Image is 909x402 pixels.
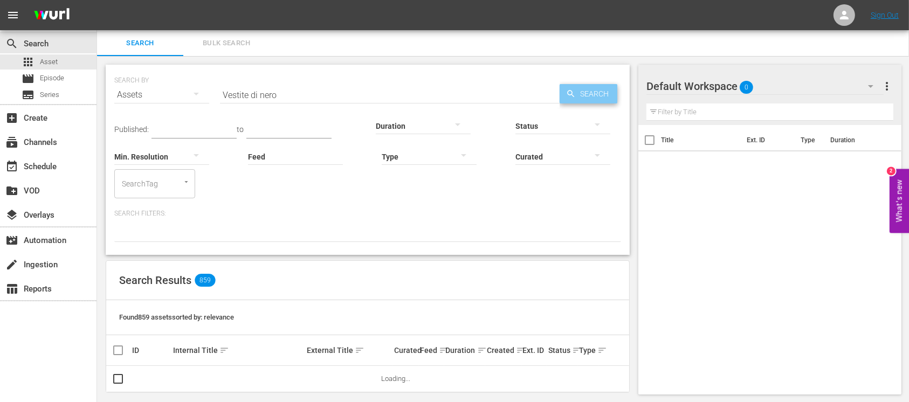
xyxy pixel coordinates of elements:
[740,125,794,155] th: Ext. ID
[5,184,18,197] span: VOD
[523,346,546,355] div: Ext. ID
[5,282,18,295] span: Reports
[22,88,35,101] span: Series
[661,125,740,155] th: Title
[887,167,896,176] div: 2
[119,313,234,321] span: Found 859 assets sorted by: relevance
[572,345,582,355] span: sort
[173,344,304,357] div: Internal Title
[22,56,35,68] span: Asset
[5,258,18,271] span: Ingestion
[5,112,18,124] span: Create
[237,125,244,134] span: to
[114,125,149,134] span: Published:
[22,72,35,85] span: Episode
[560,84,617,103] button: Search
[195,274,215,287] span: 859
[548,344,576,357] div: Status
[5,209,18,221] span: Overlays
[181,177,191,187] button: Open
[6,9,19,22] span: menu
[114,209,621,218] p: Search Filters:
[446,344,484,357] div: Duration
[119,274,191,287] span: Search Results
[5,37,18,50] span: Search
[5,160,18,173] span: Schedule
[439,345,449,355] span: sort
[307,344,391,357] div: External Title
[420,344,443,357] div: Feed
[880,80,893,93] span: more_vert
[477,345,487,355] span: sort
[579,344,596,357] div: Type
[40,89,59,100] span: Series
[794,125,824,155] th: Type
[190,37,263,50] span: Bulk Search
[871,11,899,19] a: Sign Out
[40,73,64,84] span: Episode
[516,345,526,355] span: sort
[40,57,58,67] span: Asset
[646,71,884,101] div: Default Workspace
[219,345,229,355] span: sort
[576,84,617,103] span: Search
[132,346,170,355] div: ID
[487,344,520,357] div: Created
[880,73,893,99] button: more_vert
[740,76,753,99] span: 0
[26,3,78,28] img: ans4CAIJ8jUAAAAAAAAAAAAAAAAAAAAAAAAgQb4GAAAAAAAAAAAAAAAAAAAAAAAAJMjXAAAAAAAAAAAAAAAAAAAAAAAAgAT5G...
[890,169,909,233] button: Open Feedback Widget
[114,80,209,110] div: Assets
[824,125,889,155] th: Duration
[355,345,364,355] span: sort
[381,375,410,383] span: Loading...
[5,234,18,247] span: Automation
[104,37,177,50] span: Search
[597,345,607,355] span: sort
[394,346,417,355] div: Curated
[5,136,18,149] span: Channels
